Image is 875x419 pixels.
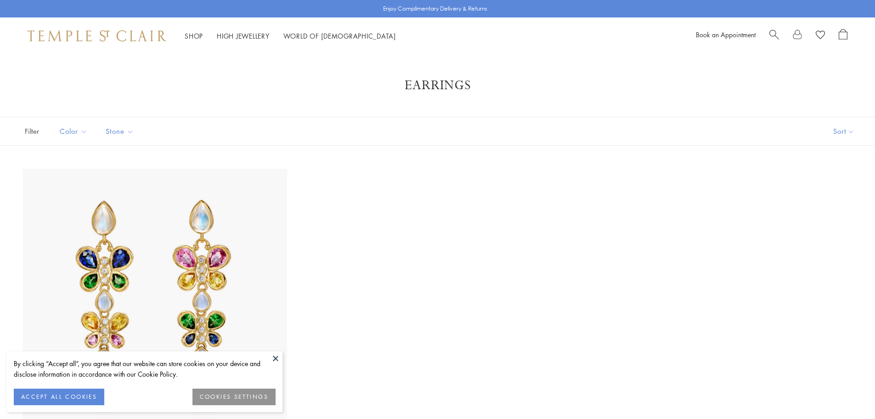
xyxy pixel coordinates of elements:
[185,30,396,42] nav: Main navigation
[53,121,94,142] button: Color
[14,389,104,405] button: ACCEPT ALL COOKIES
[217,31,270,40] a: High JewelleryHigh Jewellery
[14,358,276,379] div: By clicking “Accept all”, you agree that our website can store cookies on your device and disclos...
[816,29,825,43] a: View Wishlist
[383,4,487,13] p: Enjoy Complimentary Delivery & Returns
[696,30,756,39] a: Book an Appointment
[829,376,866,410] iframe: Gorgias live chat messenger
[37,77,838,94] h1: Earrings
[28,30,166,41] img: Temple St. Clair
[813,117,875,145] button: Show sort by
[769,29,779,43] a: Search
[99,121,141,142] button: Stone
[283,31,396,40] a: World of [DEMOGRAPHIC_DATA]World of [DEMOGRAPHIC_DATA]
[55,126,94,137] span: Color
[185,31,203,40] a: ShopShop
[101,126,141,137] span: Stone
[839,29,847,43] a: Open Shopping Bag
[192,389,276,405] button: COOKIES SETTINGS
